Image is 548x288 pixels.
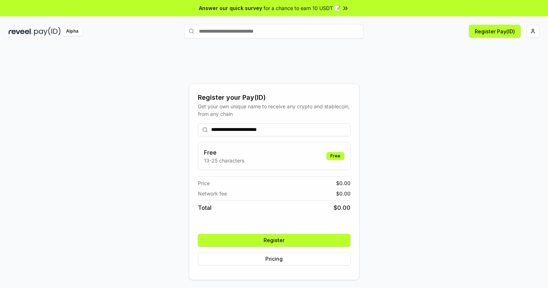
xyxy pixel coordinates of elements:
[198,252,350,265] button: Pricing
[198,103,350,118] div: Get your own unique name to receive any crypto and stablecoin, from any chain
[198,93,350,103] div: Register your Pay(ID)
[199,4,262,12] span: Answer our quick survey
[34,27,61,36] img: pay_id
[336,179,350,187] span: $ 0.00
[198,190,227,197] span: Network fee
[336,190,350,197] span: $ 0.00
[204,148,244,157] h3: Free
[9,27,33,36] img: reveel_dark
[326,152,344,160] div: Free
[62,27,82,36] div: Alpha
[469,25,521,38] button: Register Pay(ID)
[264,4,340,12] span: for a chance to earn 10 USDT 📝
[198,203,212,212] span: Total
[334,203,350,212] span: $ 0.00
[198,179,210,187] span: Price
[198,234,350,247] button: Register
[204,157,244,164] p: 13-25 characters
